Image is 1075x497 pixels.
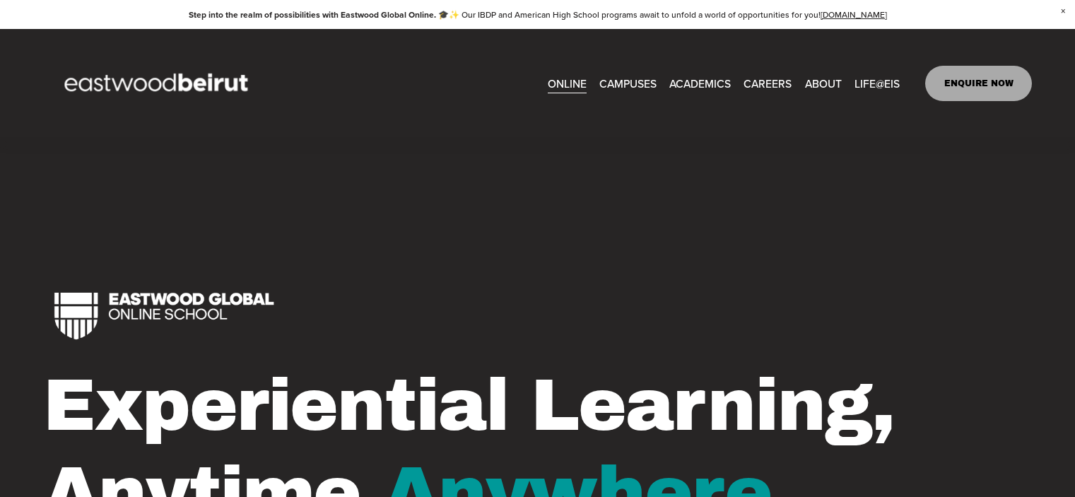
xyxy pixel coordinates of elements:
[805,74,842,93] span: ABOUT
[599,72,657,94] a: folder dropdown
[805,72,842,94] a: folder dropdown
[548,72,587,94] a: ONLINE
[821,8,887,21] a: [DOMAIN_NAME]
[854,72,900,94] a: folder dropdown
[599,74,657,93] span: CAMPUSES
[744,72,792,94] a: CAREERS
[669,72,731,94] a: folder dropdown
[669,74,731,93] span: ACADEMICS
[854,74,900,93] span: LIFE@EIS
[925,66,1032,101] a: ENQUIRE NOW
[43,47,274,119] img: EastwoodIS Global Site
